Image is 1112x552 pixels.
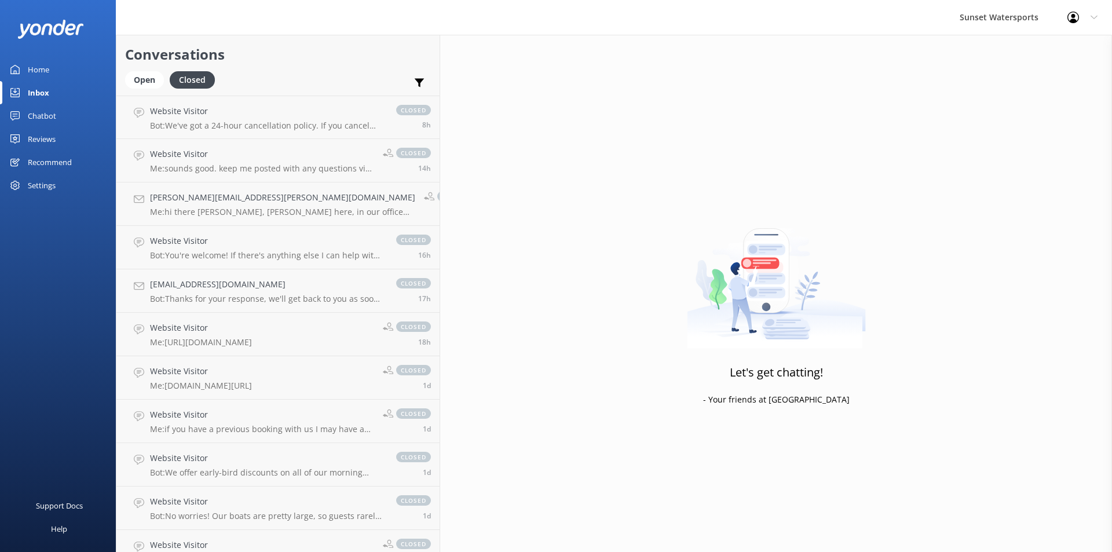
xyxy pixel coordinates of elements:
a: Open [125,73,170,86]
div: Recommend [28,151,72,174]
span: Sep 12 2025 01:33am (UTC -05:00) America/Cancun [422,120,431,130]
a: Website VisitorBot:We offer early-bird discounts on all of our morning trips! Plus, when you book... [116,443,440,487]
p: Me: hi there [PERSON_NAME], [PERSON_NAME] here, in our office and following on from our chat bot [150,207,415,217]
span: closed [396,408,431,419]
span: Sep 10 2025 07:21pm (UTC -05:00) America/Cancun [423,511,431,521]
h4: Website Visitor [150,495,385,508]
img: artwork of a man stealing a conversation from at giant smartphone [687,204,866,349]
a: Website VisitorMe:sounds good. keep me posted with any questions via that email, and have a great... [116,139,440,182]
a: Website VisitorMe:if you have a previous booking with us I may have a 10% discount available to y... [116,400,440,443]
h2: Conversations [125,43,431,65]
h4: Website Visitor [150,539,308,551]
span: Sep 11 2025 08:05pm (UTC -05:00) America/Cancun [418,163,431,173]
span: closed [396,365,431,375]
h4: Website Visitor [150,321,252,334]
p: Bot: No worries! Our boats are pretty large, so guests rarely get [MEDICAL_DATA]. All our sunset ... [150,511,385,521]
span: closed [396,495,431,506]
span: Sep 11 2025 09:07am (UTC -05:00) America/Cancun [423,381,431,390]
a: [EMAIL_ADDRESS][DOMAIN_NAME]Bot:Thanks for your response, we'll get back to you as soon as we can... [116,269,440,313]
p: Bot: We've got a 24-hour cancellation policy. If you cancel more than 24 hours in advance, you'll... [150,120,385,131]
span: Sep 11 2025 03:21pm (UTC -05:00) America/Cancun [418,337,431,347]
span: closed [396,105,431,115]
h3: Let's get chatting! [730,363,823,382]
a: [PERSON_NAME][EMAIL_ADDRESS][PERSON_NAME][DOMAIN_NAME]Me:hi there [PERSON_NAME], [PERSON_NAME] he... [116,182,440,226]
img: yonder-white-logo.png [17,20,84,39]
div: Reviews [28,127,56,151]
a: Website VisitorBot:You're welcome! If there's anything else I can help with, let me know!closed16h [116,226,440,269]
a: Website VisitorMe:[DOMAIN_NAME][URL]closed1d [116,356,440,400]
div: Closed [170,71,215,89]
h4: Website Visitor [150,105,385,118]
span: closed [396,539,431,549]
span: closed [396,321,431,332]
a: Closed [170,73,221,86]
a: Website VisitorBot:We've got a 24-hour cancellation policy. If you cancel more than 24 hours in a... [116,96,440,139]
a: Website VisitorBot:No worries! Our boats are pretty large, so guests rarely get [MEDICAL_DATA]. A... [116,487,440,530]
h4: Website Visitor [150,235,385,247]
p: Me: [DOMAIN_NAME][URL] [150,381,252,391]
span: Sep 11 2025 09:02am (UTC -05:00) America/Cancun [423,424,431,434]
h4: Website Visitor [150,408,374,421]
h4: [EMAIL_ADDRESS][DOMAIN_NAME] [150,278,385,291]
h4: Website Visitor [150,148,374,160]
p: Bot: Thanks for your response, we'll get back to you as soon as we can during opening hours. [150,294,385,304]
span: closed [396,148,431,158]
p: - Your friends at [GEOGRAPHIC_DATA] [703,393,850,406]
span: closed [437,191,472,202]
div: Support Docs [36,494,83,517]
h4: [PERSON_NAME][EMAIL_ADDRESS][PERSON_NAME][DOMAIN_NAME] [150,191,415,204]
p: Bot: We offer early-bird discounts on all of our morning trips! Plus, when you book directly with... [150,467,385,478]
div: Open [125,71,164,89]
span: closed [396,278,431,288]
span: Sep 11 2025 06:09pm (UTC -05:00) America/Cancun [418,250,431,260]
div: Inbox [28,81,49,104]
p: Me: [URL][DOMAIN_NAME] [150,337,252,348]
h4: Website Visitor [150,365,252,378]
span: closed [396,235,431,245]
span: Sep 10 2025 08:19pm (UTC -05:00) America/Cancun [423,467,431,477]
a: Website VisitorMe:[URL][DOMAIN_NAME]closed18h [116,313,440,356]
div: Home [28,58,49,81]
span: closed [396,452,431,462]
h4: Website Visitor [150,452,385,465]
p: Bot: You're welcome! If there's anything else I can help with, let me know! [150,250,385,261]
div: Chatbot [28,104,56,127]
div: Help [51,517,67,540]
p: Me: if you have a previous booking with us I may have a 10% discount available to you! [150,424,374,434]
span: Sep 11 2025 05:05pm (UTC -05:00) America/Cancun [418,294,431,304]
div: Settings [28,174,56,197]
p: Me: sounds good. keep me posted with any questions via that email, and have a great rest of your ... [150,163,374,174]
